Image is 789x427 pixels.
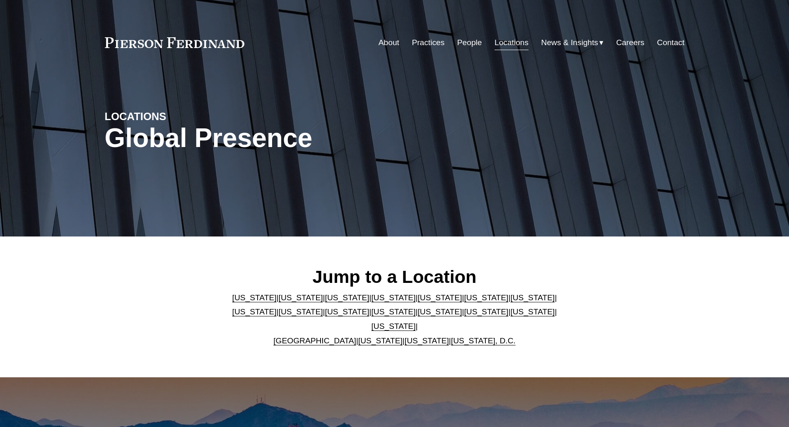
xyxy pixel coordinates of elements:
[279,293,323,302] a: [US_STATE]
[510,293,555,302] a: [US_STATE]
[225,266,564,287] h2: Jump to a Location
[510,307,555,316] a: [US_STATE]
[405,336,449,345] a: [US_STATE]
[657,35,684,51] a: Contact
[541,35,604,51] a: folder dropdown
[105,110,250,123] h4: LOCATIONS
[232,293,277,302] a: [US_STATE]
[372,307,416,316] a: [US_STATE]
[457,35,482,51] a: People
[616,35,644,51] a: Careers
[464,307,508,316] a: [US_STATE]
[279,307,323,316] a: [US_STATE]
[358,336,403,345] a: [US_STATE]
[379,35,399,51] a: About
[325,307,369,316] a: [US_STATE]
[417,307,462,316] a: [US_STATE]
[372,293,416,302] a: [US_STATE]
[232,307,277,316] a: [US_STATE]
[451,336,516,345] a: [US_STATE], D.C.
[225,291,564,348] p: | | | | | | | | | | | | | | | | | |
[464,293,508,302] a: [US_STATE]
[372,322,416,331] a: [US_STATE]
[412,35,444,51] a: Practices
[325,293,369,302] a: [US_STATE]
[495,35,528,51] a: Locations
[105,123,491,153] h1: Global Presence
[273,336,356,345] a: [GEOGRAPHIC_DATA]
[417,293,462,302] a: [US_STATE]
[541,36,598,50] span: News & Insights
